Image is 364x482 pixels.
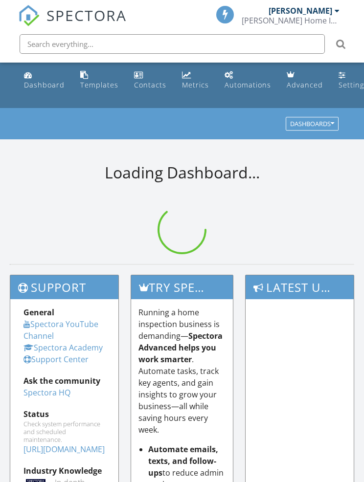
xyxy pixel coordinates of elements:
a: Dashboard [20,66,68,94]
div: Industry Knowledge [23,465,105,477]
div: Status [23,408,105,420]
div: Advanced [287,80,323,89]
a: Contacts [130,66,170,94]
input: Search everything... [20,34,325,54]
div: Jason Home Inspection [242,16,340,25]
p: Running a home inspection business is demanding— . Automate tasks, track key agents, and gain ins... [138,307,226,436]
div: Templates [80,80,118,89]
div: Check system performance and scheduled maintenance. [23,420,105,443]
a: Spectora YouTube Channel [23,319,98,341]
a: SPECTORA [18,13,127,34]
div: Metrics [182,80,209,89]
div: Ask the community [23,375,105,387]
span: SPECTORA [46,5,127,25]
a: Advanced [283,66,327,94]
a: Metrics [178,66,213,94]
strong: Automate emails, texts, and follow-ups [148,444,218,478]
h3: Support [10,275,118,299]
a: Spectora Academy [23,342,103,353]
img: The Best Home Inspection Software - Spectora [18,5,40,26]
a: [URL][DOMAIN_NAME] [23,444,105,455]
div: Contacts [134,80,166,89]
div: Dashboards [290,121,334,128]
strong: General [23,307,54,318]
div: Automations [225,80,271,89]
a: Support Center [23,354,89,365]
a: Templates [76,66,122,94]
div: Dashboard [24,80,65,89]
div: [PERSON_NAME] [269,6,332,16]
a: Automations (Basic) [221,66,275,94]
h3: Try spectora advanced [DATE] [131,275,233,299]
strong: Spectora Advanced helps you work smarter [138,330,223,365]
button: Dashboards [286,117,339,131]
h3: Latest Updates [246,275,354,299]
a: Spectora HQ [23,387,70,398]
